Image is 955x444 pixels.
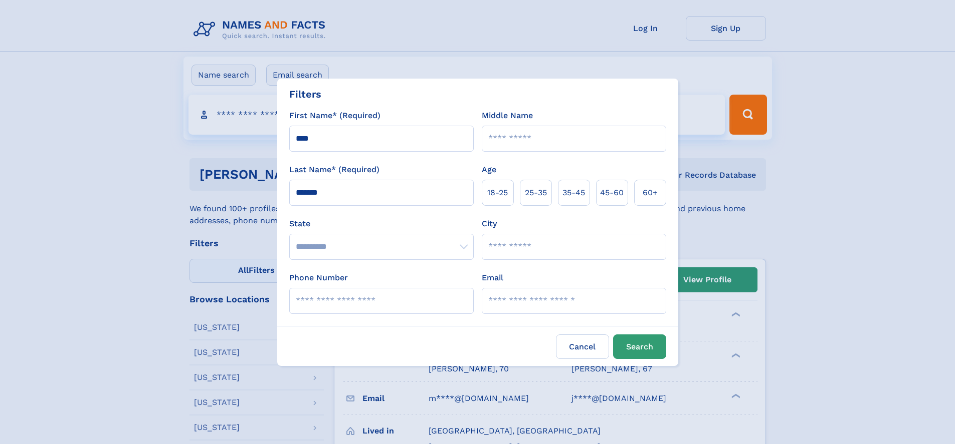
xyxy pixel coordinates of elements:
[643,187,658,199] span: 60+
[482,218,497,230] label: City
[613,334,666,359] button: Search
[289,110,380,122] label: First Name* (Required)
[289,87,321,102] div: Filters
[487,187,508,199] span: 18‑25
[556,334,609,359] label: Cancel
[289,164,379,176] label: Last Name* (Required)
[482,110,533,122] label: Middle Name
[600,187,624,199] span: 45‑60
[289,272,348,284] label: Phone Number
[525,187,547,199] span: 25‑35
[482,164,496,176] label: Age
[289,218,474,230] label: State
[562,187,585,199] span: 35‑45
[482,272,503,284] label: Email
